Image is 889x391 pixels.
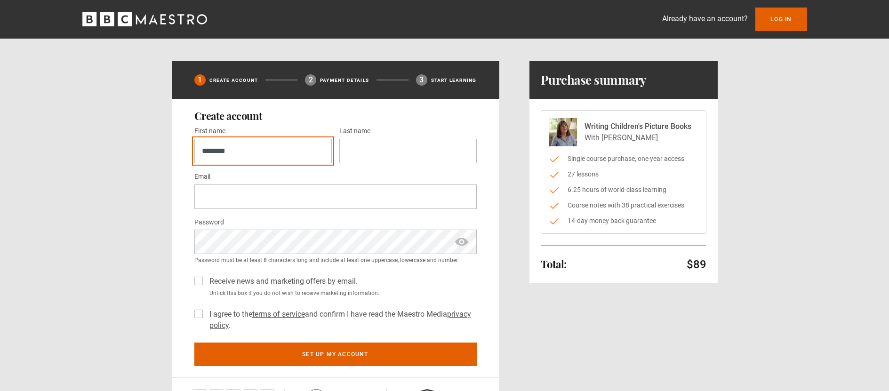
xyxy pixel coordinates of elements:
[585,121,691,132] p: Writing Children's Picture Books
[585,132,691,144] p: With [PERSON_NAME]
[194,171,210,183] label: Email
[549,216,698,226] li: 14-day money back guarantee
[209,77,258,84] p: Create Account
[194,74,206,86] div: 1
[194,126,225,137] label: First name
[549,154,698,164] li: Single course purchase, one year access
[549,169,698,179] li: 27 lessons
[82,12,207,26] svg: BBC Maestro
[206,289,477,297] small: Untick this box if you do not wish to receive marketing information.
[431,77,477,84] p: Start learning
[194,343,477,366] button: Set up my account
[194,217,224,228] label: Password
[549,200,698,210] li: Course notes with 38 practical exercises
[541,258,567,270] h2: Total:
[755,8,807,31] a: Log In
[206,276,358,287] label: Receive news and marketing offers by email.
[339,126,370,137] label: Last name
[541,72,647,88] h1: Purchase summary
[194,110,477,121] h2: Create account
[687,257,706,272] p: $89
[320,77,369,84] p: Payment details
[206,309,477,331] label: I agree to the and confirm I have read the Maestro Media .
[549,185,698,195] li: 6.25 hours of world-class learning
[416,74,427,86] div: 3
[252,310,305,319] a: terms of service
[194,256,477,264] small: Password must be at least 8 characters long and include at least one uppercase, lowercase and num...
[662,13,748,24] p: Already have an account?
[454,230,469,254] span: show password
[305,74,316,86] div: 2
